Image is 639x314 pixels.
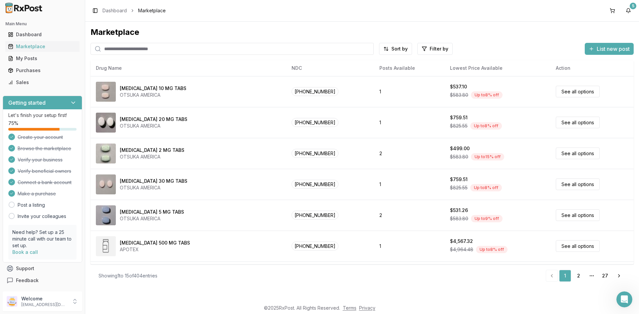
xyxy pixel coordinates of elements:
[5,76,80,88] a: Sales
[292,118,338,127] span: [PHONE_NUMBER]
[18,179,72,186] span: Connect a bank account
[120,123,187,129] div: OTSUKA AMERICA
[96,144,116,163] img: Abilify 2 MG TABS
[450,246,473,253] span: $4,964.48
[585,46,634,53] a: List new post
[374,231,445,262] td: 1
[18,202,45,208] a: Post a listing
[18,190,56,197] span: Make a purchase
[16,277,39,284] span: Feedback
[471,153,504,160] div: Up to 15 % off
[374,169,445,200] td: 1
[343,305,356,311] a: Terms
[450,114,468,121] div: $759.51
[556,148,600,159] a: See all options
[8,99,46,107] h3: Getting started
[120,240,190,246] div: [MEDICAL_DATA] 500 MG TABS
[91,27,634,38] div: Marketplace
[630,3,636,9] div: 5
[5,52,80,64] a: My Posts
[374,107,445,138] td: 1
[292,242,338,251] span: [PHONE_NUMBER]
[470,122,502,130] div: Up to 8 % off
[18,157,63,163] span: Verify your business
[3,53,82,64] button: My Posts
[91,60,286,76] th: Drug Name
[556,86,600,97] a: See all options
[120,184,187,191] div: OTSUKA AMERICA
[374,76,445,107] td: 1
[96,205,116,225] img: Abilify 5 MG TABS
[597,45,630,53] span: List new post
[21,302,68,307] p: [EMAIL_ADDRESS][DOMAIN_NAME]
[391,46,408,52] span: Sort by
[430,46,448,52] span: Filter by
[96,236,116,256] img: Abiraterone Acetate 500 MG TABS
[374,262,445,292] td: 3
[471,91,503,99] div: Up to 8 % off
[96,174,116,194] img: Abilify 30 MG TABS
[120,92,186,98] div: OTSUKA AMERICA
[5,41,80,52] a: Marketplace
[3,77,82,88] button: Sales
[556,240,600,252] a: See all options
[5,29,80,41] a: Dashboard
[8,67,77,74] div: Purchases
[471,215,503,222] div: Up to 9 % off
[450,154,468,160] span: $583.80
[450,238,473,245] div: $4,567.32
[120,178,187,184] div: [MEDICAL_DATA] 30 MG TABS
[3,41,82,52] button: Marketplace
[120,147,184,154] div: [MEDICAL_DATA] 2 MG TABS
[450,92,468,98] span: $583.80
[120,116,187,123] div: [MEDICAL_DATA] 20 MG TABS
[292,211,338,220] span: [PHONE_NUMBER]
[585,43,634,55] button: List new post
[612,270,626,282] a: Go to next page
[450,176,468,183] div: $759.51
[556,117,600,128] a: See all options
[599,270,611,282] a: 27
[18,213,66,220] a: Invite your colleagues
[3,65,82,76] button: Purchases
[99,272,157,279] div: Showing 1 to 15 of 404 entries
[8,112,77,119] p: Let's finish your setup first!
[18,134,63,141] span: Create your account
[5,21,80,27] h2: Main Menu
[120,154,184,160] div: OTSUKA AMERICA
[616,291,632,307] iframe: Intercom live chat
[3,29,82,40] button: Dashboard
[18,168,71,174] span: Verify beneficial owners
[138,7,166,14] span: Marketplace
[7,296,17,307] img: User avatar
[546,270,626,282] nav: pagination
[12,249,38,255] a: Book a call
[3,274,82,286] button: Feedback
[379,43,412,55] button: Sort by
[286,60,374,76] th: NDC
[556,209,600,221] a: See all options
[3,262,82,274] button: Support
[450,83,467,90] div: $537.10
[8,120,18,127] span: 75 %
[374,138,445,169] td: 2
[8,31,77,38] div: Dashboard
[292,180,338,189] span: [PHONE_NUMBER]
[8,79,77,86] div: Sales
[550,60,634,76] th: Action
[21,295,68,302] p: Welcome
[374,60,445,76] th: Posts Available
[572,270,584,282] a: 2
[445,60,550,76] th: Lowest Price Available
[470,184,502,191] div: Up to 8 % off
[5,64,80,76] a: Purchases
[450,184,468,191] span: $825.55
[8,55,77,62] div: My Posts
[623,5,634,16] button: 5
[450,145,470,152] div: $499.00
[292,87,338,96] span: [PHONE_NUMBER]
[120,246,190,253] div: APOTEX
[476,246,508,253] div: Up to 8 % off
[96,82,116,102] img: Abilify 10 MG TABS
[450,207,468,214] div: $531.26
